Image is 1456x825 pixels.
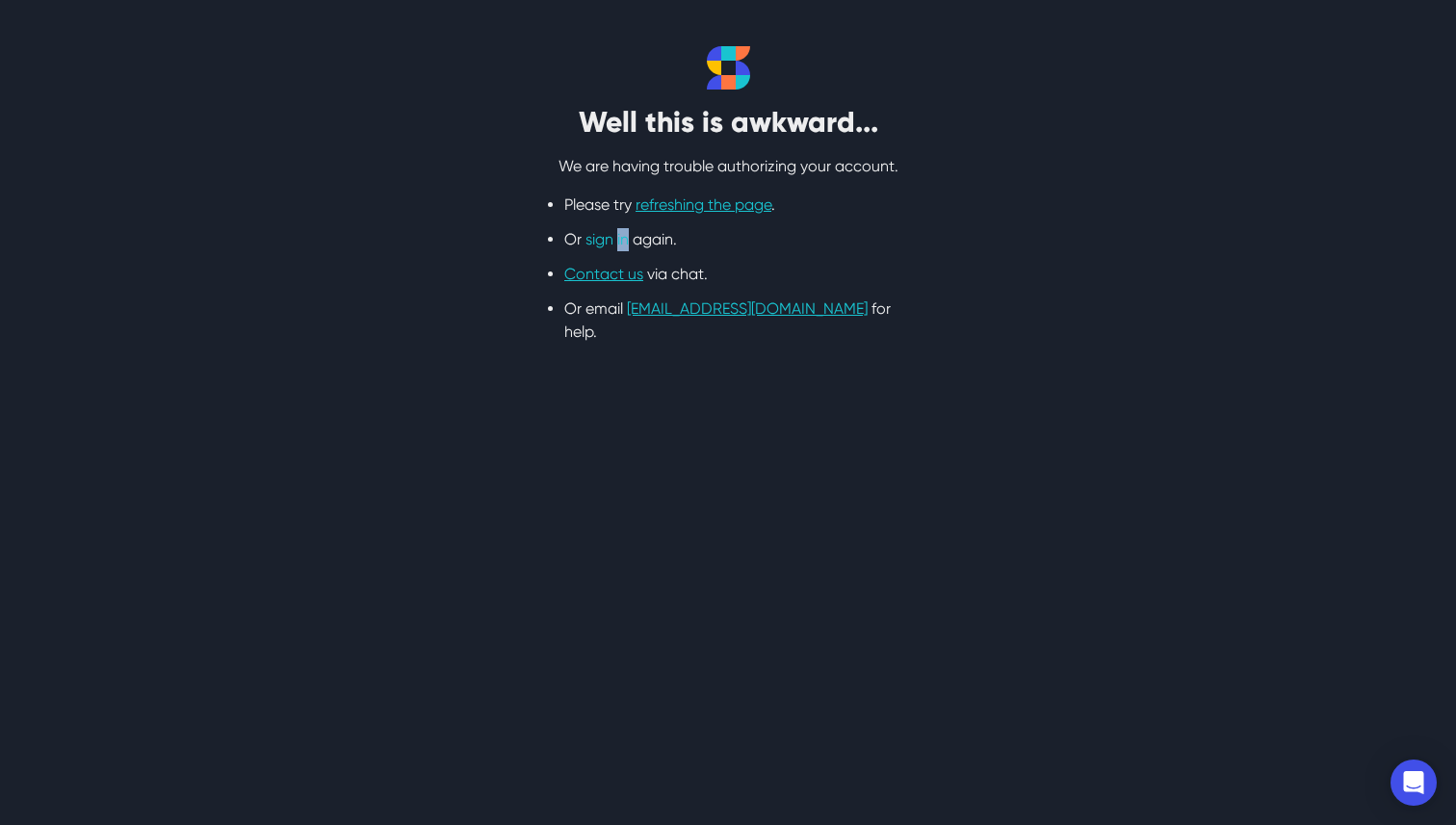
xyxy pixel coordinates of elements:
li: via chat. [564,263,892,286]
a: Contact us [564,265,643,283]
li: Please try . [564,193,892,217]
li: Or again. [564,228,892,251]
a: [EMAIL_ADDRESS][DOMAIN_NAME] [627,299,868,318]
a: refreshing the page [636,195,771,214]
p: We are having trouble authorizing your account. [487,155,969,178]
li: Or email for help. [564,297,892,344]
h2: Well this is awkward... [487,105,969,140]
div: Open Intercom Messenger [1391,760,1437,806]
a: sign in [585,230,629,248]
